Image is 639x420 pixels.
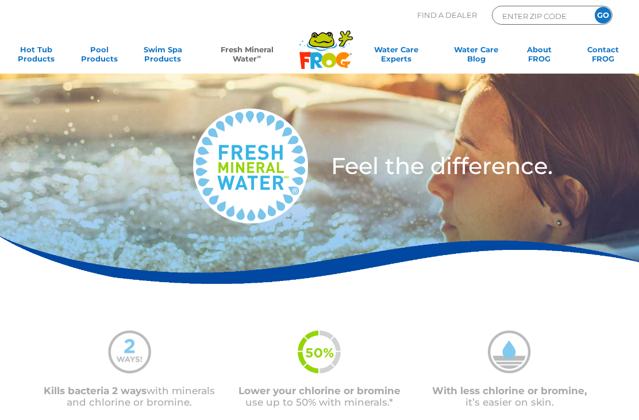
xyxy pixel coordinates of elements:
img: mineral-water-less-chlorine [488,330,531,373]
img: fresh-mineral-water-logo-medium [193,109,308,224]
a: Water CareBlog [452,45,501,68]
p: with minerals and chlorine or bromine. [34,385,225,408]
p: Find A Dealer [417,6,477,25]
img: fmw-50percent-icon [298,330,341,373]
a: ContactFROG [578,45,628,68]
p: it’s easier on skin. [414,385,605,408]
h3: Feel the difference. [331,155,586,178]
a: AboutFROG [515,45,564,68]
a: Hot TubProducts [11,45,61,68]
a: Swim SpaProducts [138,45,188,68]
input: Zip Code Form [501,9,579,22]
a: Water CareExperts [355,45,437,68]
span: Lower your chlorine or bromine [238,385,401,396]
input: GO [595,7,611,24]
sup: ∞ [257,53,261,60]
a: PoolProducts [75,45,124,68]
img: mineral-water-2-ways [108,330,151,373]
p: use up to 50% with minerals.* [225,385,415,408]
span: With less chlorine or bromine, [432,385,587,396]
span: Kills bacteria 2 ways [44,385,147,396]
a: Fresh MineralWater∞ [202,45,292,68]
